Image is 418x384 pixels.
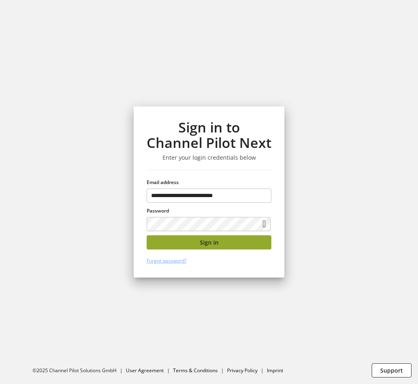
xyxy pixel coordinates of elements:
a: Imprint [267,367,283,374]
span: Password [147,207,169,214]
a: Privacy Policy [227,367,258,374]
a: User Agreement [126,367,164,374]
h1: Sign in to Channel Pilot Next [147,119,271,151]
a: Forgot password? [147,257,186,264]
span: Sign in [200,238,219,247]
a: Terms & Conditions [173,367,218,374]
span: Support [380,366,403,375]
span: Email address [147,179,179,186]
button: Support [372,363,412,377]
h3: Enter your login credentials below [147,154,271,161]
button: Sign in [147,235,271,249]
li: ©2025 Channel Pilot Solutions GmbH [32,367,126,374]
